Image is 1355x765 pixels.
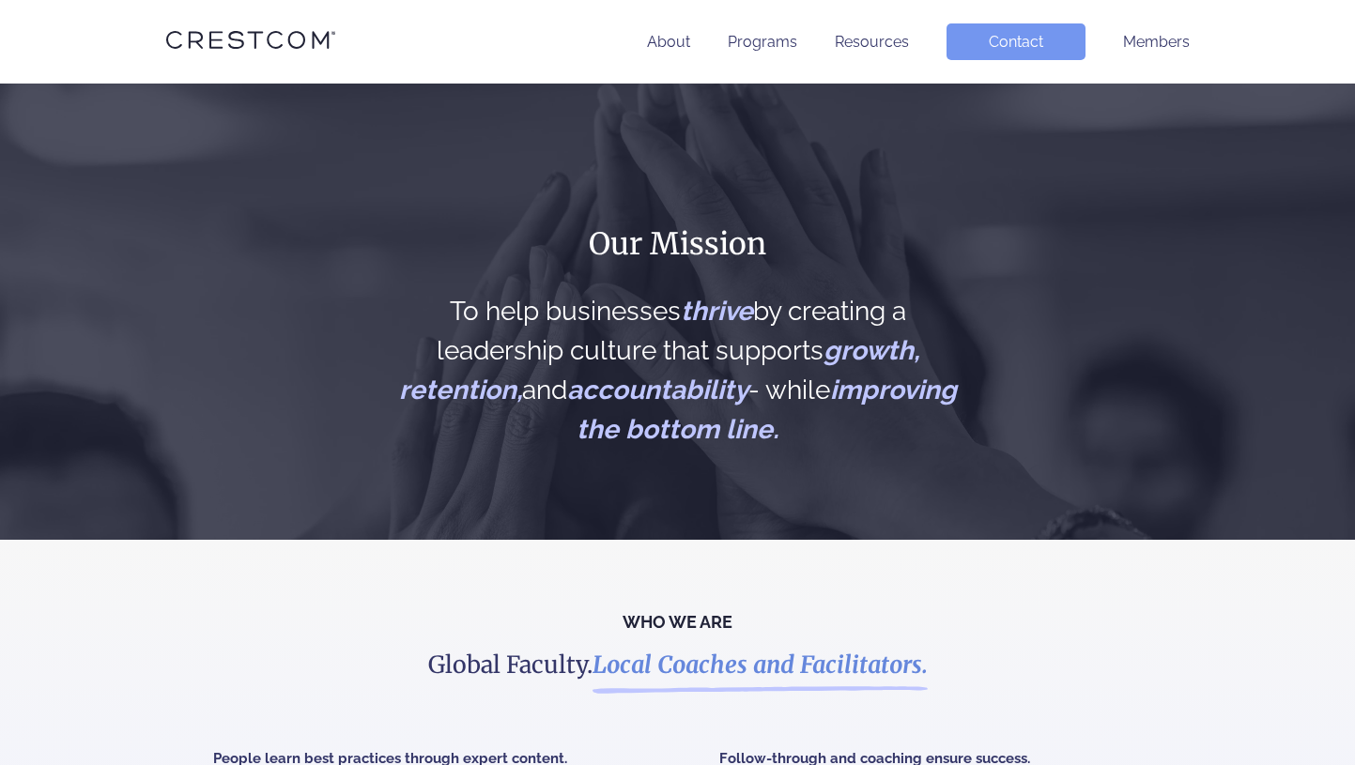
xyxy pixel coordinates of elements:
a: Resources [835,33,909,51]
span: improving the bottom line. [577,375,957,445]
a: Members [1123,33,1190,51]
span: accountability [567,375,748,405]
i: Local Coaches and Facilitators. [593,650,928,680]
h2: To help businesses by creating a leadership culture that supports and - while [397,292,958,450]
a: About [647,33,690,51]
span: thrive [681,296,753,327]
h3: WHO WE ARE [28,615,1327,630]
h1: Our Mission [397,224,958,264]
h4: Global Faculty. [350,649,1005,681]
a: Programs [728,33,797,51]
a: Contact [947,23,1086,60]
